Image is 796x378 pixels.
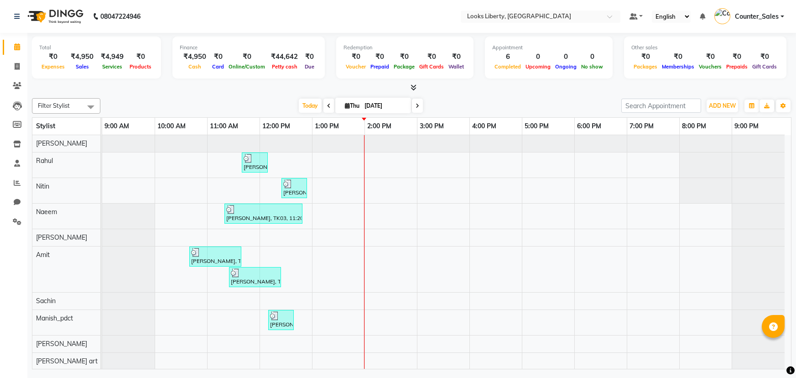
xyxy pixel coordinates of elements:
[724,63,750,70] span: Prepaids
[631,52,660,62] div: ₹0
[750,63,779,70] span: Gift Cards
[417,120,446,133] a: 3:00 PM
[36,182,49,190] span: Nitin
[732,120,761,133] a: 9:00 PM
[36,357,98,365] span: [PERSON_NAME] art
[186,63,203,70] span: Cash
[492,63,523,70] span: Completed
[100,63,125,70] span: Services
[312,120,341,133] a: 1:00 PM
[299,99,322,113] span: Today
[553,52,579,62] div: 0
[343,52,368,62] div: ₹0
[36,157,53,165] span: Rahul
[446,63,466,70] span: Wallet
[39,44,154,52] div: Total
[750,52,779,62] div: ₹0
[343,63,368,70] span: Voucher
[226,52,267,62] div: ₹0
[23,4,86,29] img: logo
[660,63,697,70] span: Memberships
[579,52,605,62] div: 0
[523,52,553,62] div: 0
[417,52,446,62] div: ₹0
[343,44,466,52] div: Redemption
[73,63,91,70] span: Sales
[446,52,466,62] div: ₹0
[67,52,97,62] div: ₹4,950
[102,120,131,133] a: 9:00 AM
[100,4,140,29] b: 08047224946
[190,248,240,265] div: [PERSON_NAME], TK01, 10:40 AM-11:40 AM, Stylist Cut(M) (₹700),[PERSON_NAME] Trimming (₹500)
[282,179,306,197] div: [PERSON_NAME], TK02, 12:25 PM-12:55 PM, Wash Shampoo(F) (₹150)
[269,311,293,329] div: [PERSON_NAME], TK01, 12:10 PM-12:40 PM, Nail Filing (₹60)
[631,63,660,70] span: Packages
[621,99,701,113] input: Search Appointment
[709,102,736,109] span: ADD NEW
[267,52,302,62] div: ₹44,642
[758,341,787,369] iframe: chat widget
[553,63,579,70] span: Ongoing
[36,297,56,305] span: Sachin
[680,120,708,133] a: 8:00 PM
[735,12,779,21] span: Counter_Sales
[155,120,188,133] a: 10:00 AM
[36,139,87,147] span: [PERSON_NAME]
[523,63,553,70] span: Upcoming
[697,52,724,62] div: ₹0
[39,63,67,70] span: Expenses
[470,120,499,133] a: 4:00 PM
[39,52,67,62] div: ₹0
[180,44,317,52] div: Finance
[36,251,50,259] span: Amit
[627,120,656,133] a: 7:00 PM
[631,44,779,52] div: Other sales
[579,63,605,70] span: No show
[210,52,226,62] div: ₹0
[36,122,55,130] span: Stylist
[210,63,226,70] span: Card
[38,102,70,109] span: Filter Stylist
[522,120,551,133] a: 5:00 PM
[707,100,738,112] button: ADD NEW
[302,52,317,62] div: ₹0
[230,268,280,286] div: [PERSON_NAME], TK02, 11:25 AM-12:25 PM, [PERSON_NAME] Trimming (₹500),Stylist Cut(M) (₹700)
[127,52,154,62] div: ₹0
[724,52,750,62] div: ₹0
[343,102,362,109] span: Thu
[362,99,407,113] input: 2025-09-04
[391,63,417,70] span: Package
[97,52,127,62] div: ₹4,949
[243,154,267,171] div: [PERSON_NAME], TK01, 11:40 AM-12:10 PM, Stylist Cut(M) (₹700)
[492,44,605,52] div: Appointment
[36,233,87,241] span: [PERSON_NAME]
[714,8,730,24] img: Counter_Sales
[575,120,604,133] a: 6:00 PM
[208,120,240,133] a: 11:00 AM
[260,120,292,133] a: 12:00 PM
[36,340,87,348] span: [PERSON_NAME]
[417,63,446,70] span: Gift Cards
[368,52,391,62] div: ₹0
[660,52,697,62] div: ₹0
[697,63,724,70] span: Vouchers
[225,205,302,222] div: [PERSON_NAME], TK03, 11:20 AM-12:50 PM, Stylist Cut(M) (₹700),Roots Touchup Inoa(F) (₹2000)
[180,52,210,62] div: ₹4,950
[302,63,317,70] span: Due
[127,63,154,70] span: Products
[226,63,267,70] span: Online/Custom
[368,63,391,70] span: Prepaid
[365,120,394,133] a: 2:00 PM
[492,52,523,62] div: 6
[36,208,57,216] span: Naeem
[391,52,417,62] div: ₹0
[270,63,300,70] span: Petty cash
[36,314,73,322] span: Manish_pdct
